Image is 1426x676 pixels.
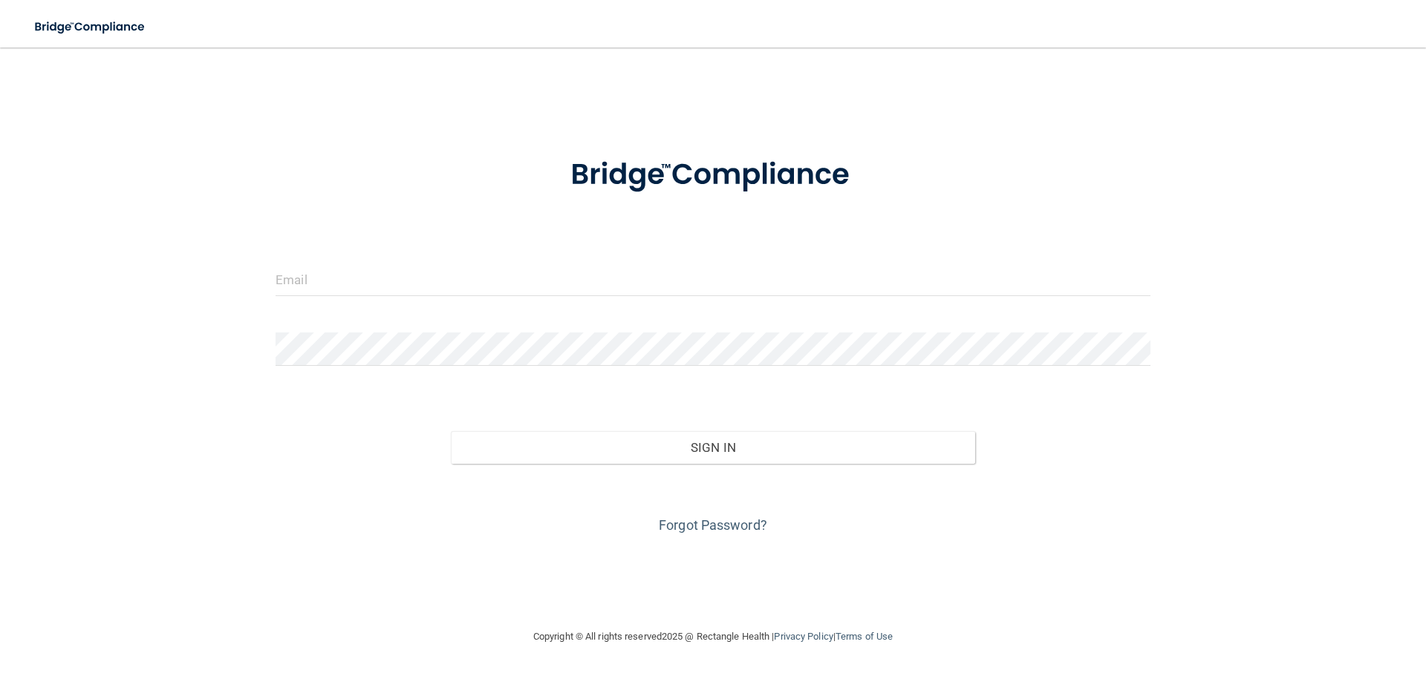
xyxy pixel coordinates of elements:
[22,12,159,42] img: bridge_compliance_login_screen.278c3ca4.svg
[659,517,767,533] a: Forgot Password?
[276,263,1150,296] input: Email
[836,631,893,642] a: Terms of Use
[774,631,833,642] a: Privacy Policy
[540,137,886,214] img: bridge_compliance_login_screen.278c3ca4.svg
[442,613,984,660] div: Copyright © All rights reserved 2025 @ Rectangle Health | |
[451,431,976,464] button: Sign In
